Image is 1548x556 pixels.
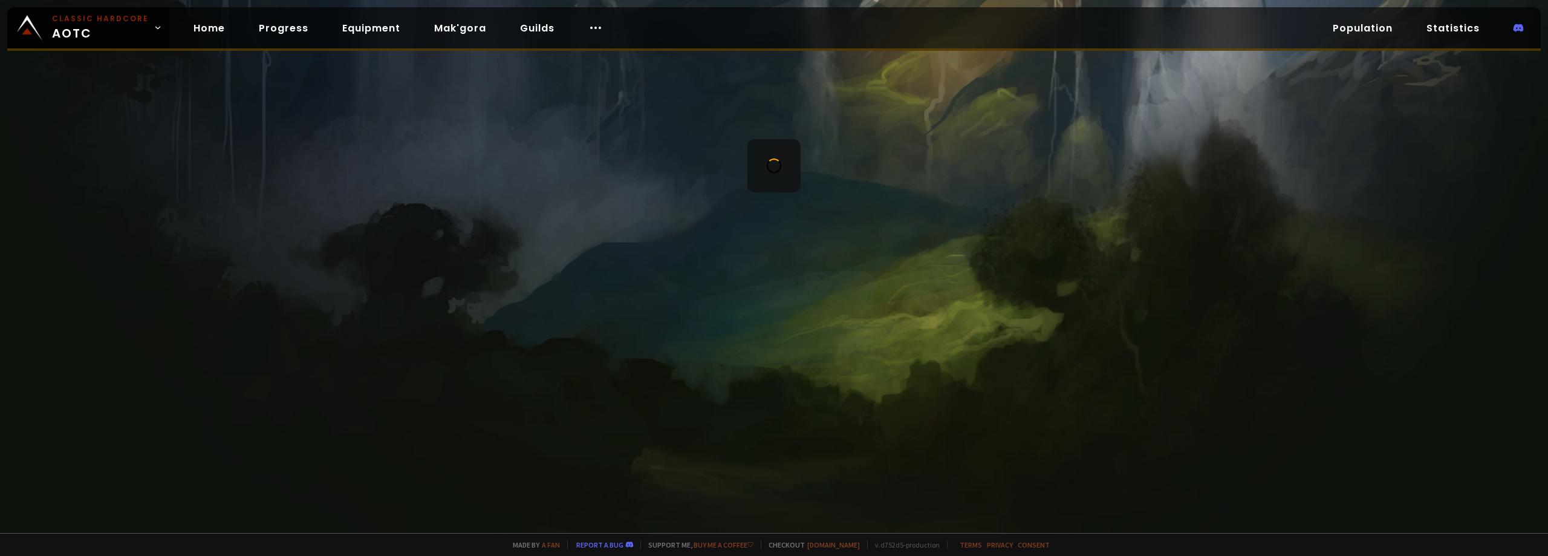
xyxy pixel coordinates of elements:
a: a fan [542,540,560,549]
span: AOTC [52,13,149,42]
a: Mak'gora [424,16,496,41]
a: Progress [249,16,318,41]
small: Classic Hardcore [52,13,149,24]
span: Made by [506,540,560,549]
a: Guilds [510,16,564,41]
a: Terms [960,540,982,549]
a: Consent [1018,540,1050,549]
span: Support me, [640,540,753,549]
a: Buy me a coffee [694,540,753,549]
span: v. d752d5 - production [867,540,940,549]
span: Checkout [761,540,860,549]
a: Report a bug [576,540,623,549]
a: Statistics [1417,16,1489,41]
a: Classic HardcoreAOTC [7,7,169,48]
a: Population [1323,16,1402,41]
a: Privacy [987,540,1013,549]
a: [DOMAIN_NAME] [807,540,860,549]
a: Home [184,16,235,41]
a: Equipment [333,16,410,41]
